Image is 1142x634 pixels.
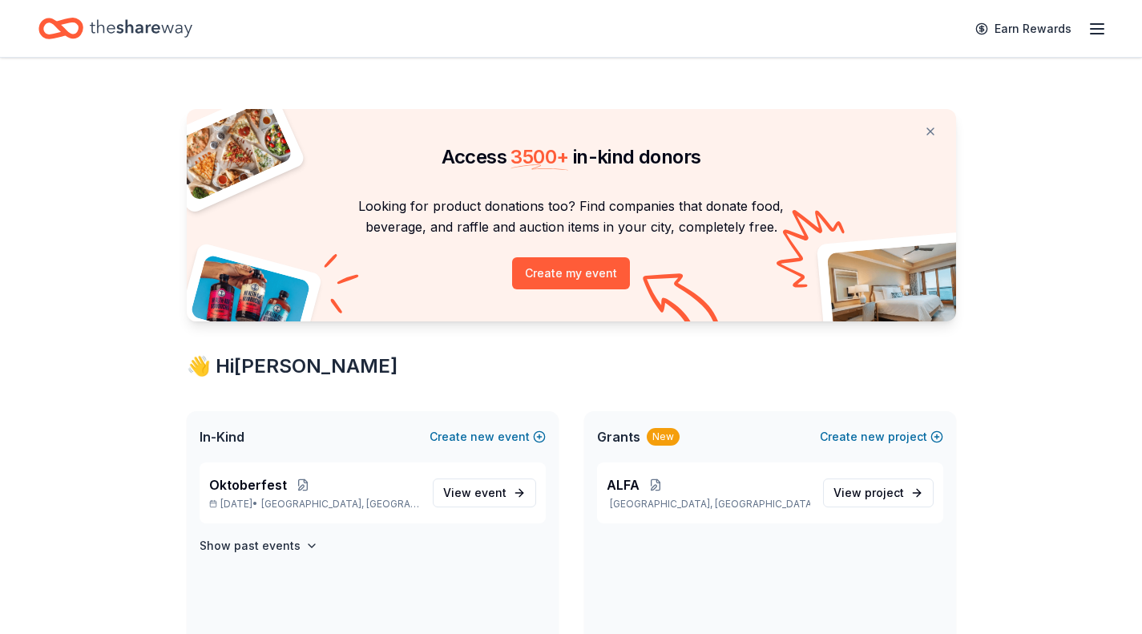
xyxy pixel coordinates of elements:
[861,427,885,446] span: new
[200,536,318,555] button: Show past events
[168,99,293,202] img: Pizza
[443,483,506,503] span: View
[200,536,301,555] h4: Show past events
[261,498,419,511] span: [GEOGRAPHIC_DATA], [GEOGRAPHIC_DATA]
[966,14,1081,43] a: Earn Rewards
[823,479,934,507] a: View project
[200,427,244,446] span: In-Kind
[512,257,630,289] button: Create my event
[833,483,904,503] span: View
[209,475,287,495] span: Oktoberfest
[433,479,536,507] a: View event
[510,145,568,168] span: 3500 +
[820,427,943,446] button: Createnewproject
[607,475,640,495] span: ALFA
[206,196,937,238] p: Looking for product donations too? Find companies that donate food, beverage, and raffle and auct...
[597,427,640,446] span: Grants
[209,498,420,511] p: [DATE] •
[187,353,956,379] div: 👋 Hi [PERSON_NAME]
[38,10,192,47] a: Home
[470,427,494,446] span: new
[474,486,506,499] span: event
[865,486,904,499] span: project
[430,427,546,446] button: Createnewevent
[442,145,701,168] span: Access in-kind donors
[647,428,680,446] div: New
[643,273,723,333] img: Curvy arrow
[607,498,810,511] p: [GEOGRAPHIC_DATA], [GEOGRAPHIC_DATA]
